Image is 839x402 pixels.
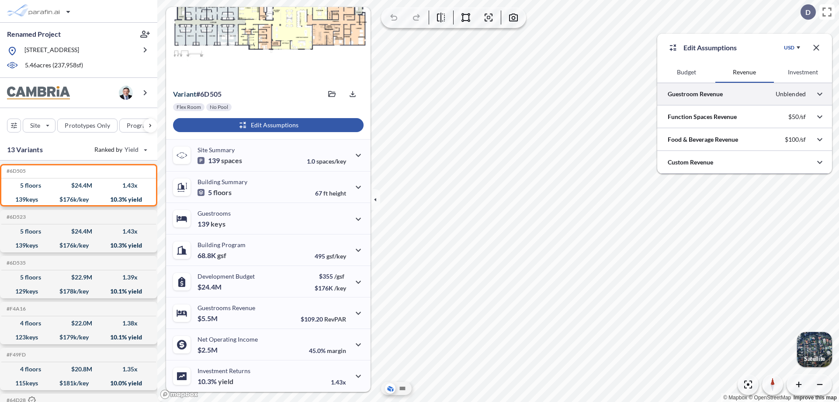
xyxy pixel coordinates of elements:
p: Food & Beverage Revenue [668,135,738,144]
p: Satellite [804,355,825,362]
p: 10.3% [198,377,233,386]
p: $24.4M [198,283,223,291]
p: 1.0 [307,157,346,165]
span: /gsf [334,273,344,280]
h5: Click to copy the code [5,168,26,174]
p: 139 [198,156,242,165]
p: Function Spaces Revenue [668,112,737,121]
span: Yield [125,145,139,154]
p: $176K [315,284,346,292]
p: $100/sf [785,136,806,143]
p: Renamed Project [7,29,61,39]
img: Switcher Image [797,332,832,367]
button: Site [23,119,55,133]
p: [STREET_ADDRESS] [24,45,79,56]
p: Investment Returns [198,367,250,374]
a: Mapbox [723,395,747,401]
p: 139 [198,220,225,228]
p: 68.8K [198,251,226,260]
p: 495 [315,252,346,260]
p: $2.5M [198,346,219,354]
p: 45.0% [309,347,346,354]
span: margin [327,347,346,354]
p: 13 Variants [7,144,43,155]
a: Improve this map [794,395,837,401]
p: D [805,8,811,16]
h5: Click to copy the code [5,260,26,266]
button: Prototypes Only [57,119,118,133]
button: Program [119,119,166,133]
span: floors [213,188,232,197]
h5: Click to copy the code [5,306,26,312]
span: spaces/key [316,157,346,165]
p: Development Budget [198,273,255,280]
span: gsf/key [326,252,346,260]
p: Net Operating Income [198,336,258,343]
span: RevPAR [324,315,346,323]
span: Variant [173,90,196,98]
button: Edit Assumptions [173,118,364,132]
p: Program [127,121,151,130]
p: 67 [315,189,346,197]
p: 5.46 acres ( 237,958 sf) [25,61,83,70]
p: Guestrooms Revenue [198,304,255,311]
p: Building Program [198,241,246,248]
img: user logo [119,86,133,100]
p: Edit Assumptions [683,42,737,53]
p: $109.20 [301,315,346,323]
p: Prototypes Only [65,121,110,130]
img: BrandImage [7,86,70,100]
p: $5.5M [198,314,219,323]
p: $50/sf [788,113,806,121]
button: Aerial View [385,383,395,394]
button: Switcher ImageSatellite [797,332,832,367]
a: Mapbox homepage [160,389,198,399]
span: spaces [221,156,242,165]
button: Budget [657,62,715,83]
span: height [329,189,346,197]
span: gsf [217,251,226,260]
button: Site Plan [397,383,408,394]
p: # 6d505 [173,90,222,98]
p: Guestrooms [198,210,231,217]
p: No Pool [210,104,228,111]
span: /key [334,284,346,292]
p: Building Summary [198,178,247,185]
p: 5 [198,188,232,197]
button: Revenue [715,62,773,83]
p: Custom Revenue [668,158,713,167]
p: Site Summary [198,146,235,154]
p: Site [30,121,40,130]
h5: Click to copy the code [5,352,26,358]
a: OpenStreetMap [749,395,791,401]
span: keys [211,220,225,228]
h5: Click to copy the code [5,214,26,220]
p: Flex Room [177,104,201,111]
p: 1.43x [331,378,346,386]
p: $355 [315,273,346,280]
div: USD [784,44,794,51]
span: yield [218,377,233,386]
span: ft [323,189,328,197]
button: Ranked by Yield [87,143,153,157]
button: Investment [774,62,832,83]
